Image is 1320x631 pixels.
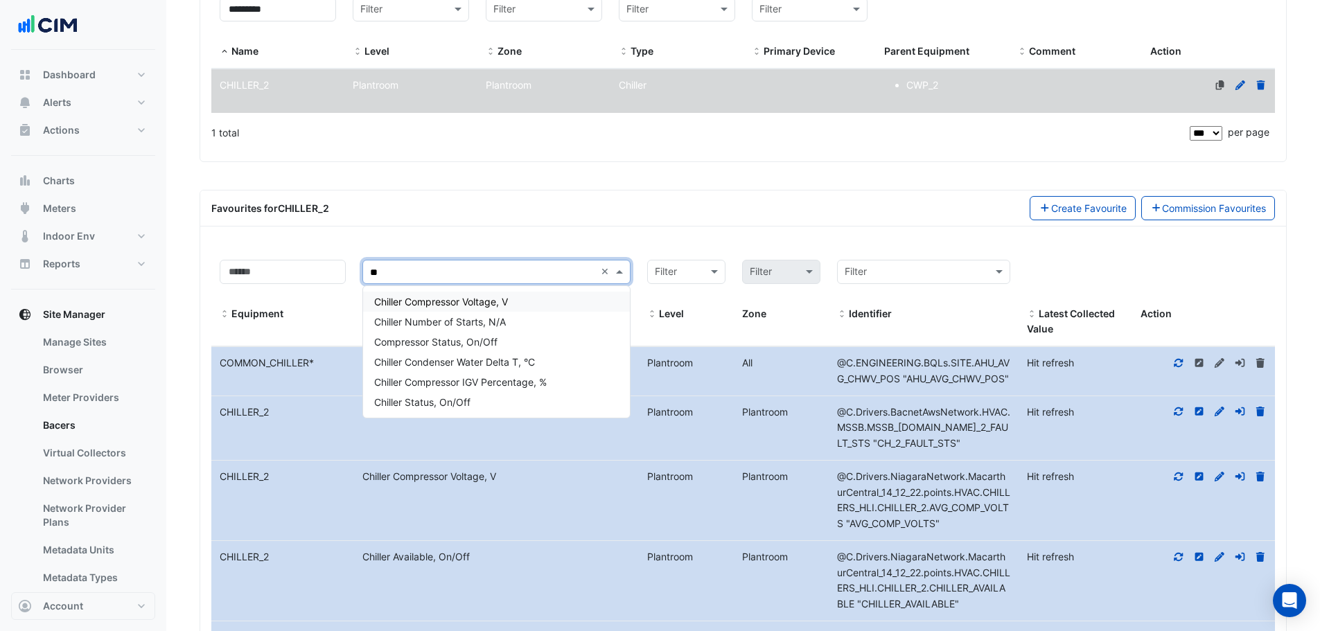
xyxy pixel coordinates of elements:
div: Open Intercom Messenger [1273,584,1306,617]
app-icon: Dashboard [18,68,32,82]
a: Refresh [1172,406,1185,418]
button: Account [11,592,155,620]
div: Plantroom [639,355,734,371]
div: Plantroom [734,549,829,565]
a: Metadata Units [32,536,155,564]
a: Metadata Types [32,564,155,592]
a: Delete [1254,551,1267,562]
span: Identifier [837,357,1010,384]
div: Chiller Compressor Voltage, V [354,469,639,485]
div: Plantroom [734,469,829,485]
span: Chiller Compressor Voltage [374,296,508,308]
span: Identifier [837,406,1010,450]
span: Parent Equipment [884,45,969,57]
a: Inline Edit [1193,406,1206,418]
a: Delete [1254,470,1267,482]
span: Equipment [220,309,229,320]
a: Cannot alter a favourite belonging to a related equipment [1254,357,1267,368]
a: Move to different equipment [1234,470,1247,482]
a: Browser [32,356,155,384]
span: Level and Zone [647,309,657,320]
button: Site Manager [11,301,155,328]
a: Inline Edit [1193,551,1206,562]
span: Chiller Condenser Water Delta T [374,356,535,368]
a: Cannot alter a favourite belonging to a related equipment [1213,357,1226,368]
span: Equipment [231,308,283,319]
span: Meters [43,202,76,215]
a: Network Provider Plans [32,495,155,536]
span: Identifier [849,308,892,319]
a: Network Providers [32,467,155,495]
span: Compressor Status [374,336,498,348]
span: Reports [43,257,80,271]
span: Identifier [837,309,847,320]
button: Alerts [11,89,155,116]
span: Name [220,46,229,57]
span: Identifier [837,551,1010,610]
span: Clear [601,264,613,280]
span: Alerts [43,96,71,109]
span: Actions [43,123,80,137]
div: Please select Filter first [734,260,829,284]
span: Chiller Status [374,396,470,408]
span: Action [1141,308,1172,319]
span: Primary Device [752,46,762,57]
app-icon: Indoor Env [18,229,32,243]
app-icon: Actions [18,123,32,137]
span: Primary Device [764,45,835,57]
a: Commission Favourites [1141,196,1276,220]
a: Full Edit [1213,406,1226,418]
span: Comment [1029,45,1075,57]
a: No primary device defined [1214,79,1226,91]
a: Metadata [32,592,155,619]
span: Indoor Env [43,229,95,243]
div: Plantroom [734,405,829,420]
span: Zone [498,45,522,57]
span: Zone [486,46,495,57]
a: Edit [1234,79,1247,91]
span: Action [1150,45,1181,57]
div: Chiller Fault, Fault/Normal [354,405,639,420]
span: Hit refresh [1027,357,1074,368]
div: Plantroom [639,549,734,565]
a: Refresh [1172,551,1185,562]
div: Plantroom [639,469,734,485]
span: Identifier [837,470,1010,529]
li: CWP_2 [906,78,1001,94]
a: Cannot alter a favourite belonging to a related equipment [1193,357,1206,368]
span: Latest Collected Value [1027,309,1037,320]
div: Average Chilled Water Valve Position, % [354,355,639,371]
button: Meters [11,195,155,222]
app-icon: Alerts [18,96,32,109]
a: Delete [1255,79,1267,91]
span: Account [43,599,83,613]
div: CHILLER_2 [211,405,354,420]
a: Full Edit [1213,551,1226,562]
span: Dashboard [43,68,96,82]
app-icon: Charts [18,174,32,188]
button: Actions [11,116,155,144]
strong: CHILLER_2 [278,202,329,214]
div: CHILLER_2 [211,549,354,565]
div: Plantroom [639,405,734,420]
span: Charts [43,174,75,188]
span: Hit refresh [1027,551,1074,562]
app-icon: Site Manager [18,308,32,321]
span: Chiller Number of Starts [374,316,506,328]
button: Dashboard [11,61,155,89]
span: per page [1228,126,1269,138]
span: Level [659,308,684,319]
div: Favourites [211,201,329,215]
button: Create Favourite [1030,196,1136,220]
span: Zone [742,308,766,319]
span: Plantroom [486,79,531,91]
button: Charts [11,167,155,195]
span: Name [231,45,258,57]
a: Move to different equipment [1234,551,1247,562]
button: Reports [11,250,155,278]
span: Plantroom [353,79,398,91]
button: Indoor Env [11,222,155,250]
a: Meter Providers [32,384,155,411]
span: Level [353,46,362,57]
a: Cannot alter a favourite belonging to a related equipment [1234,357,1247,368]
